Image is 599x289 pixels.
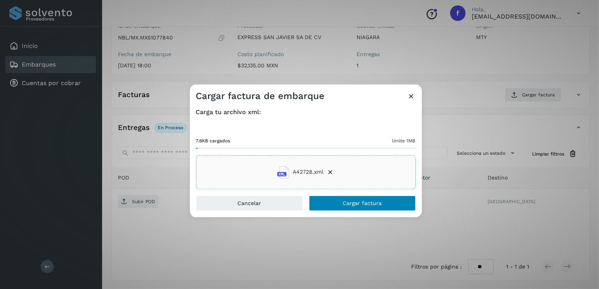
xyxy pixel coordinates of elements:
button: Cargar factura [309,195,416,211]
h4: Carga tu archivo xml: [196,108,416,116]
button: Cancelar [196,195,303,211]
h3: Cargar factura de embarque [196,91,325,102]
span: 7.8KB cargados [196,137,230,144]
span: Cancelar [237,200,261,206]
span: Cargar factura [343,200,382,206]
span: A42728.xml [293,168,323,176]
span: límite 1MB [393,137,416,144]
